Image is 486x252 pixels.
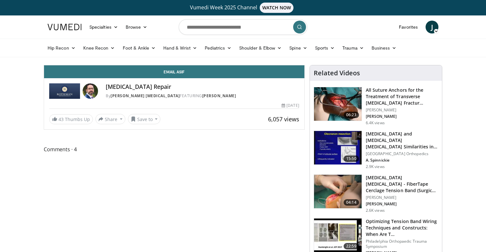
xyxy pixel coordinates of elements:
p: [PERSON_NAME] [366,195,438,200]
span: 22:59 [344,243,359,249]
a: Foot & Ankle [119,42,160,54]
a: Knee Recon [79,42,119,54]
span: WATCH NOW [260,3,294,13]
p: 6.4K views [366,120,385,126]
a: J [426,21,438,33]
span: 6,057 views [268,115,299,123]
p: [PERSON_NAME] [366,114,438,119]
a: Hand & Wrist [159,42,201,54]
img: 11c3d555-4456-4dd2-ae0b-0aa8d9e68520.150x105_q85_crop-smart_upscale.jpg [314,219,362,252]
span: 04:14 [344,199,359,206]
span: 06:23 [344,112,359,118]
p: [PERSON_NAME] [366,201,438,207]
img: VuMedi Logo [48,24,82,30]
a: 15:50 [MEDICAL_DATA] and [MEDICAL_DATA] [MEDICAL_DATA] Similarities in Anatomy and Treatmen… [GEO... [314,131,438,169]
a: Favorites [395,21,422,33]
p: 2.6K views [366,208,385,213]
a: Sports [311,42,339,54]
img: Avatar [83,83,98,99]
h3: [MEDICAL_DATA] [MEDICAL_DATA] - FiberTape Cerclage Tension Band (Surgical Tech… [366,174,438,194]
a: 43 Thumbs Up [49,114,93,124]
p: [PERSON_NAME] [366,107,438,113]
input: Search topics, interventions [179,19,307,35]
span: Comments 4 [44,145,305,154]
a: [PERSON_NAME] [MEDICAL_DATA] [111,93,180,98]
img: 3480f4bb-6dc2-4309-b9db-b5c791e20ec2.150x105_q85_crop-smart_upscale.jpg [314,175,362,208]
div: By FEATURING [106,93,299,99]
button: Save to [128,114,161,124]
span: 43 [59,116,64,122]
div: [DATE] [282,103,299,108]
img: Rothman Hand Surgery [49,83,80,99]
img: 65446f44-e4e3-4655-91fc-e6391fb79db2.150x105_q85_crop-smart_upscale.jpg [314,87,362,121]
a: Browse [122,21,151,33]
a: Spine [285,42,311,54]
a: Hip Recon [44,42,79,54]
p: [GEOGRAPHIC_DATA] Orthopedics [366,151,438,156]
h4: [MEDICAL_DATA] Repair [106,83,299,90]
a: Vumedi Week 2025 ChannelWATCH NOW [49,3,437,13]
h3: All Suture Anchors for the Treatment of Transverse [MEDICAL_DATA] Fractur… [366,87,438,106]
a: Pediatrics [201,42,235,54]
span: 15:50 [344,155,359,162]
a: 06:23 All Suture Anchors for the Treatment of Transverse [MEDICAL_DATA] Fractur… [PERSON_NAME] [P... [314,87,438,126]
a: Business [368,42,401,54]
a: Shoulder & Elbow [235,42,285,54]
h3: [MEDICAL_DATA] and [MEDICAL_DATA] [MEDICAL_DATA] Similarities in Anatomy and Treatmen… [366,131,438,150]
p: 2.9K views [366,164,385,169]
a: Trauma [338,42,368,54]
a: Specialties [85,21,122,33]
a: 04:14 [MEDICAL_DATA] [MEDICAL_DATA] - FiberTape Cerclage Tension Band (Surgical Tech… [PERSON_NAM... [314,174,438,213]
h4: Related Videos [314,69,360,77]
img: 37e86c28-bbe9-4cfa-a00f-3ab73a9c8bac.150x105_q85_crop-smart_upscale.jpg [314,131,362,164]
h3: Optimizing Tension Band Wiring Techniques and Constructs: When Are T… [366,218,438,238]
p: Philadelphia Orthopaedic Trauma Symposium [366,239,438,249]
p: A. Spinnickie [366,158,438,163]
button: Share [95,114,125,124]
a: [PERSON_NAME] [202,93,236,98]
a: Email Asif [44,65,304,78]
